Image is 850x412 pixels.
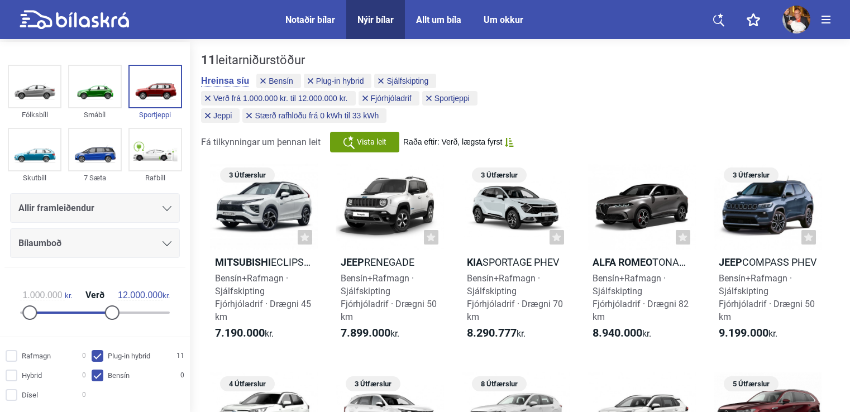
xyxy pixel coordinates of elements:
[336,256,443,269] h2: Renegade
[215,256,271,268] b: Mitsubishi
[467,256,483,268] b: Kia
[18,200,94,216] span: Allir framleiðendur
[593,326,642,339] b: 8.940.000
[593,327,651,340] span: kr.
[18,236,61,251] span: Bílaumboð
[226,167,269,183] span: 3 Útfærslur
[210,256,318,269] h2: Eclipse Cross PHEV
[22,350,51,362] span: Rafmagn
[285,15,335,25] a: Notaðir bílar
[215,327,274,340] span: kr.
[83,291,107,300] span: Verð
[351,376,395,391] span: 3 Útfærslur
[477,167,521,183] span: 3 Útfærslur
[359,91,419,106] button: Fjórhjóladrif
[374,74,436,88] button: Sjálfskipting
[719,273,815,322] span: Bensín+Rafmagn · Sjálfskipting Fjórhjóladrif · Drægni 50 km
[403,137,514,147] button: Raða eftir: Verð, lægsta fyrst
[22,370,42,381] span: Hybrid
[782,6,810,33] img: 10160347068628909.jpg
[467,327,526,340] span: kr.
[462,164,570,350] a: 3 ÚtfærslurKiaSportage PHEVBensín+Rafmagn · SjálfskiptingFjórhjóladrif · Drægni 70 km8.290.777kr.
[213,112,232,119] span: Jeppi
[201,75,249,87] button: Hreinsa síu
[226,376,269,391] span: 4 Útfærslur
[210,164,318,350] a: 3 ÚtfærslurMitsubishiEclipse Cross PHEVBensín+Rafmagn · SjálfskiptingFjórhjóladrif · Drægni 45 km...
[242,108,386,123] button: Stærð rafhlöðu frá 0 kWh til 33 kWh
[403,137,502,147] span: Raða eftir: Verð, lægsta fyrst
[176,350,184,362] span: 11
[484,15,523,25] a: Um okkur
[341,256,364,268] b: Jeep
[422,91,477,106] button: Sportjeppi
[588,256,695,269] h2: Tonale PHEV Q4
[593,256,652,268] b: Alfa Romeo
[201,137,321,147] span: Fá tilkynningar um þennan leit
[269,77,293,85] span: Bensín
[386,77,428,85] span: Sjálfskipting
[108,350,150,362] span: Plug-in hybrid
[719,326,768,339] b: 9.199.000
[255,112,379,119] span: Stærð rafhlöðu frá 0 kWh til 33 kWh
[128,171,182,184] div: Rafbíll
[588,164,695,350] a: Alfa RomeoTonale PHEV Q4Bensín+Rafmagn · SjálfskiptingFjórhjóladrif · Drægni 82 km8.940.000kr.
[201,53,216,67] b: 11
[477,376,521,391] span: 8 Útfærslur
[108,370,130,381] span: Bensín
[467,326,517,339] b: 8.290.777
[68,171,122,184] div: 7 Sæta
[213,94,348,102] span: Verð frá 1.000.000 kr. til 12.000.000 kr.
[729,376,773,391] span: 5 Útfærslur
[215,273,311,322] span: Bensín+Rafmagn · Sjálfskipting Fjórhjóladrif · Drægni 45 km
[467,273,563,322] span: Bensín+Rafmagn · Sjálfskipting Fjórhjóladrif · Drægni 70 km
[8,171,61,184] div: Skutbíll
[82,350,86,362] span: 0
[714,256,822,269] h2: Compass PHEV
[128,108,182,121] div: Sportjeppi
[357,136,386,148] span: Vista leit
[118,290,170,300] span: kr.
[82,389,86,401] span: 0
[201,108,240,123] button: Jeppi
[256,74,301,88] button: Bensín
[215,326,265,339] b: 7.190.000
[82,370,86,381] span: 0
[341,326,390,339] b: 7.899.000
[341,327,399,340] span: kr.
[371,94,412,102] span: Fjórhjóladrif
[593,273,689,322] span: Bensín+Rafmagn · Sjálfskipting Fjórhjóladrif · Drægni 82 km
[434,94,470,102] span: Sportjeppi
[336,164,443,350] a: JeepRenegadeBensín+Rafmagn · SjálfskiptingFjórhjóladrif · Drægni 50 km7.899.000kr.
[416,15,461,25] a: Allt um bíla
[714,164,822,350] a: 3 ÚtfærslurJeepCompass PHEVBensín+Rafmagn · SjálfskiptingFjórhjóladrif · Drægni 50 km9.199.000kr.
[180,370,184,381] span: 0
[341,273,437,322] span: Bensín+Rafmagn · Sjálfskipting Fjórhjóladrif · Drægni 50 km
[462,256,570,269] h2: Sportage PHEV
[20,290,72,300] span: kr.
[719,327,777,340] span: kr.
[729,167,773,183] span: 3 Útfærslur
[68,108,122,121] div: Smábíl
[8,108,61,121] div: Fólksbíll
[201,53,513,68] div: leitarniðurstöður
[719,256,742,268] b: Jeep
[22,389,38,401] span: Dísel
[316,77,364,85] span: Plug-in hybrid
[357,15,394,25] a: Nýir bílar
[304,74,372,88] button: Plug-in hybrid
[201,91,356,106] button: Verð frá 1.000.000 kr. til 12.000.000 kr.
